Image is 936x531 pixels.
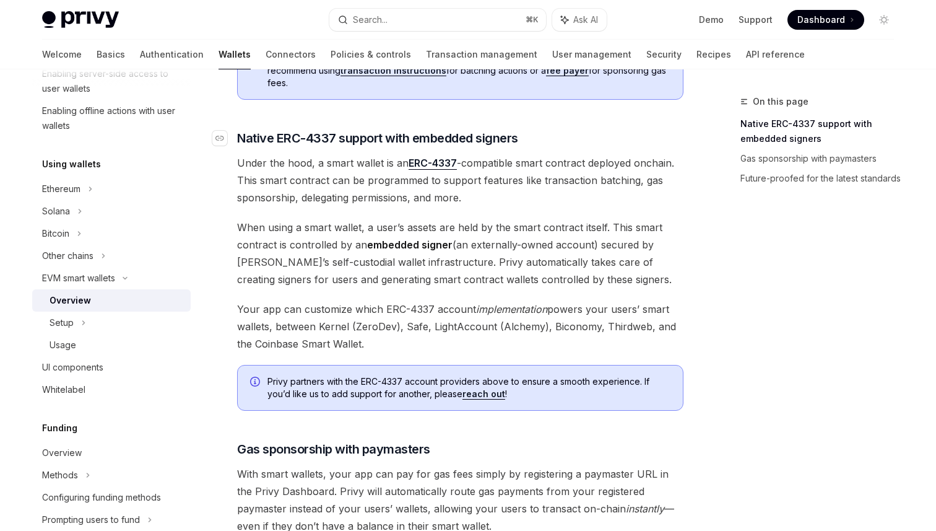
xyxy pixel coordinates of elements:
[32,289,191,312] a: Overview
[626,502,664,515] em: instantly
[526,15,539,25] span: ⌘ K
[42,226,69,241] div: Bitcoin
[42,490,161,505] div: Configuring funding methods
[42,468,78,483] div: Methods
[367,239,453,251] strong: embedded signer
[50,338,76,353] div: Usage
[42,421,77,436] h5: Funding
[573,14,598,26] span: Ask AI
[409,157,457,170] a: ERC-4337
[753,94,808,109] span: On this page
[353,12,388,27] div: Search...
[42,40,82,69] a: Welcome
[797,14,845,26] span: Dashboard
[97,40,125,69] a: Basics
[32,442,191,464] a: Overview
[739,14,773,26] a: Support
[329,9,546,31] button: Search...⌘K
[32,356,191,379] a: UI components
[462,388,505,400] a: reach out
[50,293,91,308] div: Overview
[237,129,518,147] span: Native ERC-4337 support with embedded signers
[740,114,904,149] a: Native ERC-4337 support with embedded signers
[32,100,191,137] a: Enabling offline actions with user wallets
[746,40,805,69] a: API reference
[787,10,864,30] a: Dashboard
[237,219,683,288] span: When using a smart wallet, a user’s assets are held by the smart contract itself. This smart cont...
[32,486,191,509] a: Configuring funding methods
[32,379,191,401] a: Whitelabel
[42,157,101,172] h5: Using wallets
[32,334,191,356] a: Usage
[42,248,93,263] div: Other chains
[237,441,430,458] span: Gas sponsorship with paymasters
[552,9,607,31] button: Ask AI
[267,52,670,89] span: Privy’s smart wallets only support EVM-compatible networks. For [PERSON_NAME], we recommend using...
[42,445,82,460] div: Overview
[696,40,731,69] a: Recipes
[237,301,683,353] span: Your app can customize which ERC-4337 account powers your users’ smart wallets, between Kernel (Z...
[42,271,115,286] div: EVM smart wallets
[340,65,446,76] a: transaction instructions
[740,169,904,188] a: Future-proofed for the latest standards
[42,11,119,29] img: light logo
[546,65,589,76] a: fee payer
[50,315,74,330] div: Setup
[140,40,204,69] a: Authentication
[426,40,537,69] a: Transaction management
[552,40,631,69] a: User management
[42,360,103,375] div: UI components
[476,303,547,315] em: implementation
[212,129,237,147] a: Navigate to header
[42,512,140,527] div: Prompting users to fund
[219,40,251,69] a: Wallets
[237,154,683,206] span: Under the hood, a smart wallet is an -compatible smart contract deployed onchain. This smart cont...
[740,149,904,169] a: Gas sponsorship with paymasters
[699,14,724,26] a: Demo
[874,10,894,30] button: Toggle dark mode
[42,103,183,133] div: Enabling offline actions with user wallets
[266,40,316,69] a: Connectors
[42,204,70,219] div: Solana
[267,375,670,400] span: Privy partners with the ERC-4337 account providers above to ensure a smooth experience. If you’d ...
[42,182,80,196] div: Ethereum
[250,377,262,389] svg: Info
[646,40,682,69] a: Security
[42,382,85,397] div: Whitelabel
[331,40,411,69] a: Policies & controls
